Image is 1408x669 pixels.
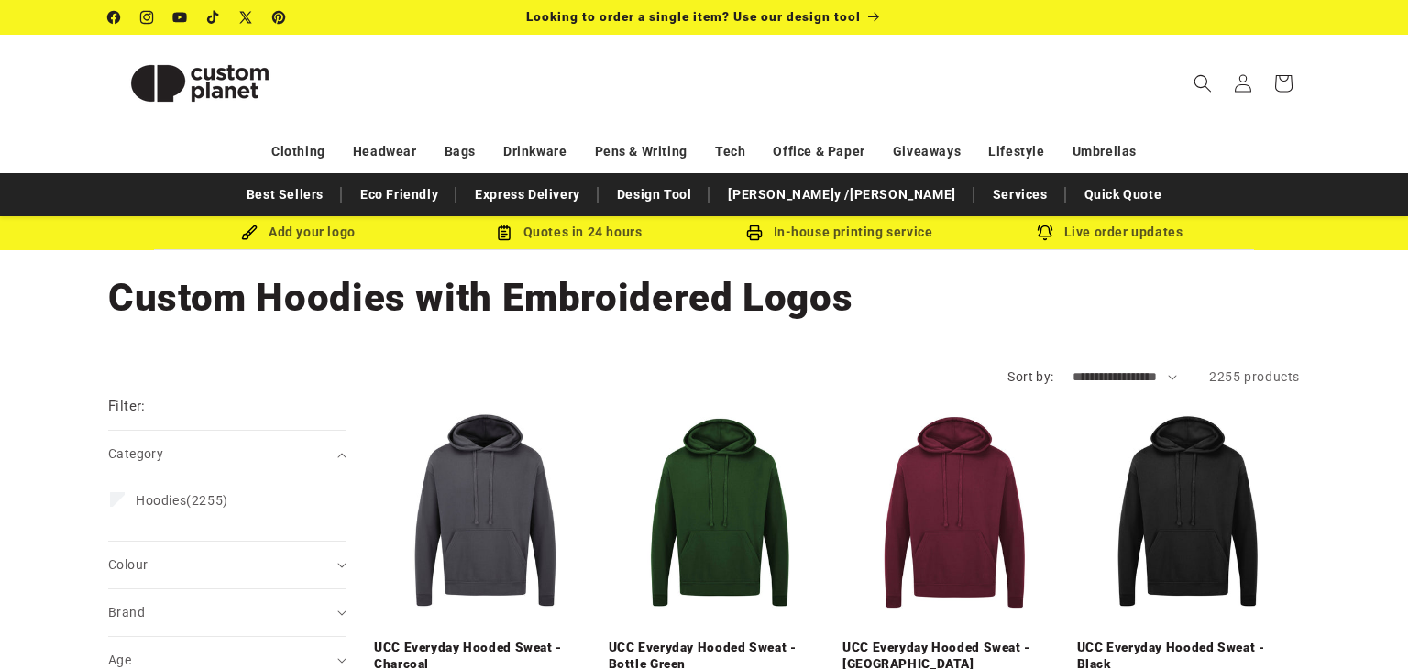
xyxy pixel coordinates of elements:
[237,179,333,211] a: Best Sellers
[608,179,701,211] a: Design Tool
[773,136,864,168] a: Office & Paper
[271,136,325,168] a: Clothing
[102,35,299,131] a: Custom Planet
[108,446,163,461] span: Category
[445,136,476,168] a: Bags
[466,179,589,211] a: Express Delivery
[1037,225,1053,241] img: Order updates
[108,542,346,588] summary: Colour (0 selected)
[108,557,148,572] span: Colour
[526,9,861,24] span: Looking to order a single item? Use our design tool
[136,493,186,508] span: Hoodies
[1209,369,1300,384] span: 2255 products
[1072,136,1137,168] a: Umbrellas
[108,589,346,636] summary: Brand (0 selected)
[893,136,961,168] a: Giveaways
[496,225,512,241] img: Order Updates Icon
[108,605,145,620] span: Brand
[136,492,228,509] span: (2255)
[984,179,1057,211] a: Services
[715,136,745,168] a: Tech
[108,396,146,417] h2: Filter:
[1182,63,1223,104] summary: Search
[108,42,291,125] img: Custom Planet
[108,431,346,477] summary: Category (0 selected)
[351,179,447,211] a: Eco Friendly
[595,136,687,168] a: Pens & Writing
[434,221,704,244] div: Quotes in 24 hours
[163,221,434,244] div: Add your logo
[108,273,1300,323] h1: Custom Hoodies with Embroidered Logos
[974,221,1245,244] div: Live order updates
[1075,179,1171,211] a: Quick Quote
[353,136,417,168] a: Headwear
[108,653,131,667] span: Age
[746,225,763,241] img: In-house printing
[503,136,566,168] a: Drinkware
[719,179,964,211] a: [PERSON_NAME]y /[PERSON_NAME]
[1007,369,1053,384] label: Sort by:
[988,136,1044,168] a: Lifestyle
[704,221,974,244] div: In-house printing service
[241,225,258,241] img: Brush Icon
